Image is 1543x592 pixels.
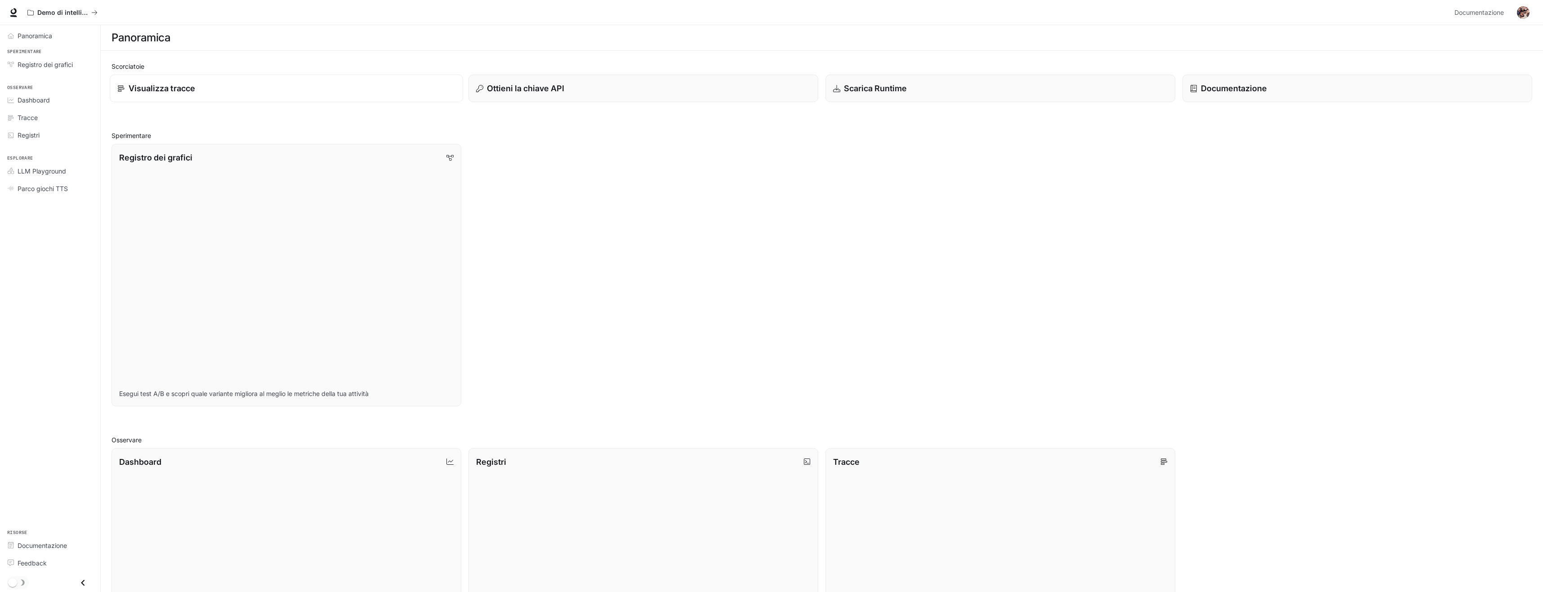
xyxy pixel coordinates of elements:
[487,84,564,93] font: Ottieni la chiave API
[4,538,97,553] a: Documentazione
[1514,4,1532,22] button: Avatar utente
[119,153,192,162] font: Registro dei grafici
[7,49,42,54] font: Sperimentare
[7,155,33,161] font: Esplorare
[18,185,68,192] font: Parco giochi TTS
[18,167,66,175] font: LLM Playground
[1517,6,1530,19] img: Avatar utente
[119,457,161,467] font: Dashboard
[7,530,27,535] font: Risorse
[18,96,50,104] font: Dashboard
[476,457,506,467] font: Registri
[1454,9,1504,16] font: Documentazione
[111,144,461,406] a: Registro dei graficiEsegui test A/B e scopri quale variante migliora al meglio le metriche della ...
[111,436,142,444] font: Osservare
[18,131,40,139] font: Registri
[4,28,97,44] a: Panoramica
[4,127,97,143] a: Registri
[18,542,67,549] font: Documentazione
[18,114,38,121] font: Tracce
[7,85,33,90] font: Osservare
[1201,84,1267,93] font: Documentazione
[833,457,860,467] font: Tracce
[110,75,463,102] a: Visualizza tracce
[4,555,97,571] a: Feedback
[844,84,907,93] font: Scarica Runtime
[1451,4,1511,22] a: Documentazione
[23,4,102,22] button: Tutti gli spazi di lavoro
[4,181,97,196] a: Parco giochi TTS
[4,163,97,179] a: LLM Playground
[4,110,97,125] a: Tracce
[4,92,97,108] a: Dashboard
[119,390,369,397] font: Esegui test A/B e scopri quale variante migliora al meglio le metriche della tua attività
[18,32,52,40] font: Panoramica
[1182,75,1532,102] a: Documentazione
[18,559,47,567] font: Feedback
[111,31,170,44] font: Panoramica
[111,62,144,70] font: Scorciatoie
[129,84,195,93] font: Visualizza tracce
[73,574,93,592] button: Chiudi cassetto
[4,57,97,72] a: Registro dei grafici
[468,75,818,102] button: Ottieni la chiave API
[825,75,1175,102] a: Scarica Runtime
[37,9,166,16] font: Demo di intelligenza artificiale nel mondo
[8,577,17,587] span: Attiva/disattiva la modalità scura
[111,132,151,139] font: Sperimentare
[18,61,73,68] font: Registro dei grafici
